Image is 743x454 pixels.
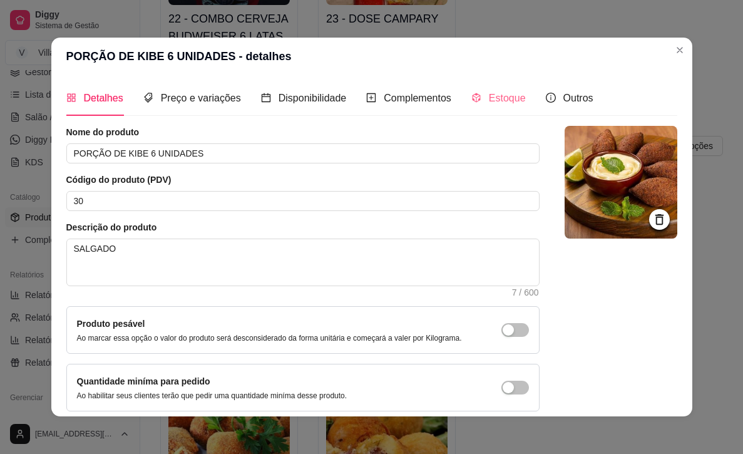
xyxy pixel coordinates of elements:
span: tags [143,93,153,103]
span: info-circle [546,93,556,103]
p: Ao marcar essa opção o valor do produto será desconsiderado da forma unitária e começará a valer ... [77,333,462,343]
span: Disponibilidade [279,93,347,103]
span: appstore [66,93,76,103]
textarea: SALGADO [67,239,539,286]
span: plus-square [366,93,376,103]
header: PORÇÃO DE KIBE 6 UNIDADES - detalhes [51,38,692,75]
article: Descrição do produto [66,221,540,234]
label: Quantidade miníma para pedido [77,376,210,386]
span: Complementos [384,93,451,103]
article: Código do produto (PDV) [66,173,540,186]
p: Ao habilitar seus clientes terão que pedir uma quantidade miníma desse produto. [77,391,347,401]
input: Ex.: 123 [66,191,540,211]
span: code-sandbox [471,93,481,103]
label: Produto pesável [77,319,145,329]
span: Preço e variações [161,93,241,103]
span: Outros [563,93,593,103]
span: Estoque [489,93,526,103]
button: Close [670,40,690,60]
article: Nome do produto [66,126,540,138]
span: calendar [261,93,271,103]
input: Ex.: Hamburguer de costela [66,143,540,163]
span: Detalhes [84,93,123,103]
img: logo da loja [565,126,677,239]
